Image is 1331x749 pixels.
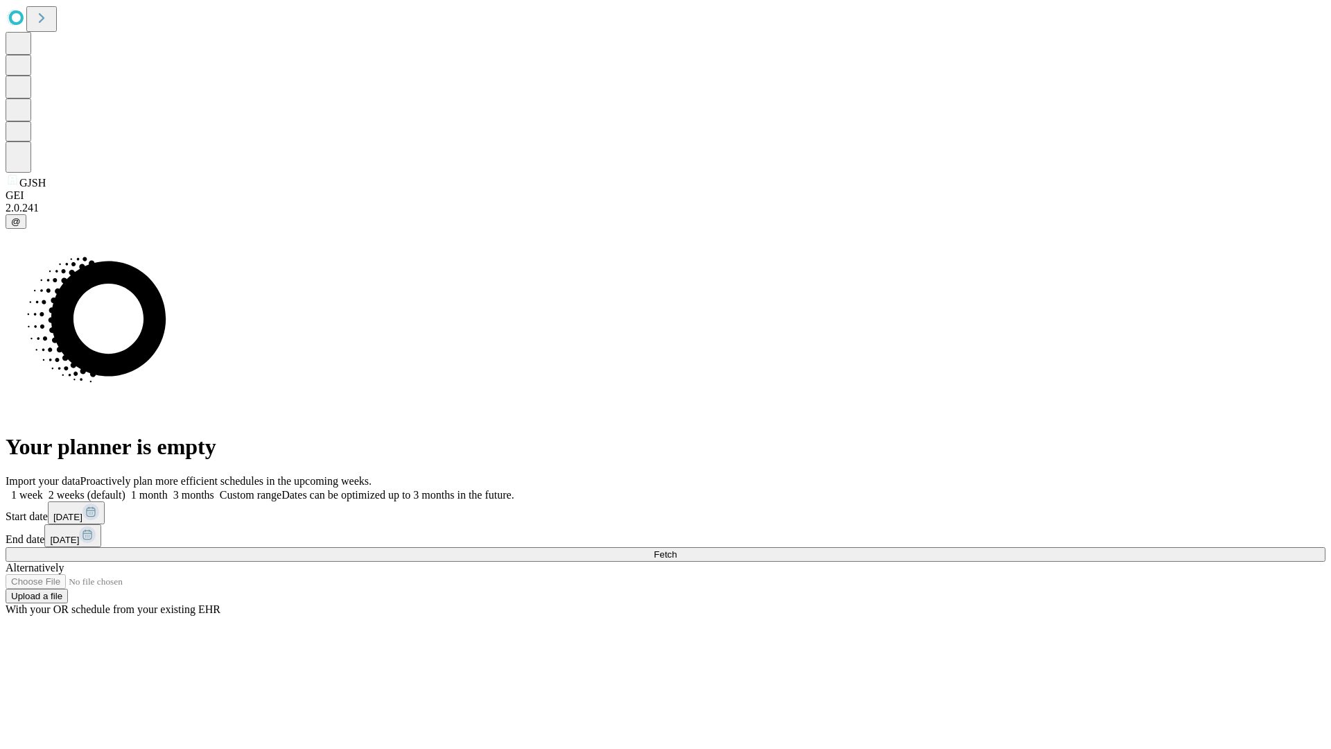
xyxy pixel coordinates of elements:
span: 2 weeks (default) [49,489,125,501]
button: Fetch [6,547,1325,562]
span: GJSH [19,177,46,189]
span: Proactively plan more efficient schedules in the upcoming weeks. [80,475,372,487]
div: End date [6,524,1325,547]
button: @ [6,214,26,229]
span: [DATE] [53,512,82,522]
span: 3 months [173,489,214,501]
span: @ [11,216,21,227]
span: 1 week [11,489,43,501]
button: Upload a file [6,589,68,603]
span: 1 month [131,489,168,501]
span: With your OR schedule from your existing EHR [6,603,220,615]
button: [DATE] [48,501,105,524]
div: 2.0.241 [6,202,1325,214]
span: [DATE] [50,535,79,545]
span: Import your data [6,475,80,487]
h1: Your planner is empty [6,434,1325,460]
span: Alternatively [6,562,64,574]
span: Custom range [220,489,281,501]
span: Fetch [654,549,677,560]
div: Start date [6,501,1325,524]
div: GEI [6,189,1325,202]
button: [DATE] [44,524,101,547]
span: Dates can be optimized up to 3 months in the future. [281,489,514,501]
